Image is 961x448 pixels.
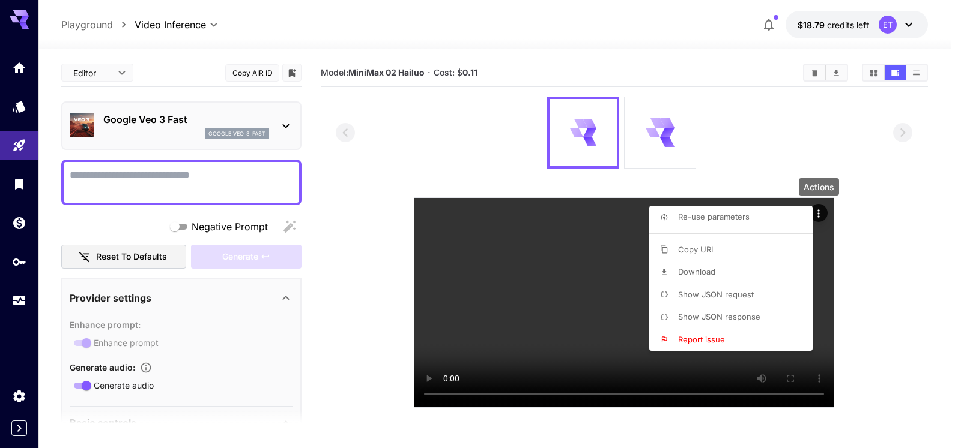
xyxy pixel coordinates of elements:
span: Re-use parameters [678,212,750,221]
span: Show JSON response [678,312,760,321]
span: Report issue [678,335,725,344]
span: Show JSON request [678,290,754,299]
div: Actions [799,178,839,196]
span: Download [678,267,715,276]
span: Copy URL [678,245,715,254]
